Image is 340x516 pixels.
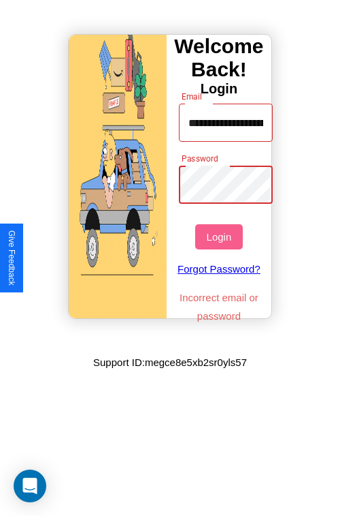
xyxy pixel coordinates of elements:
[182,91,203,102] label: Email
[182,153,218,164] label: Password
[172,249,267,288] a: Forgot Password?
[172,288,267,325] p: Incorrect email or password
[69,35,167,318] img: gif
[167,81,271,97] h4: Login
[14,470,46,502] div: Open Intercom Messenger
[167,35,271,81] h3: Welcome Back!
[7,230,16,286] div: Give Feedback
[195,224,242,249] button: Login
[93,353,247,371] p: Support ID: megce8e5xb2sr0yls57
